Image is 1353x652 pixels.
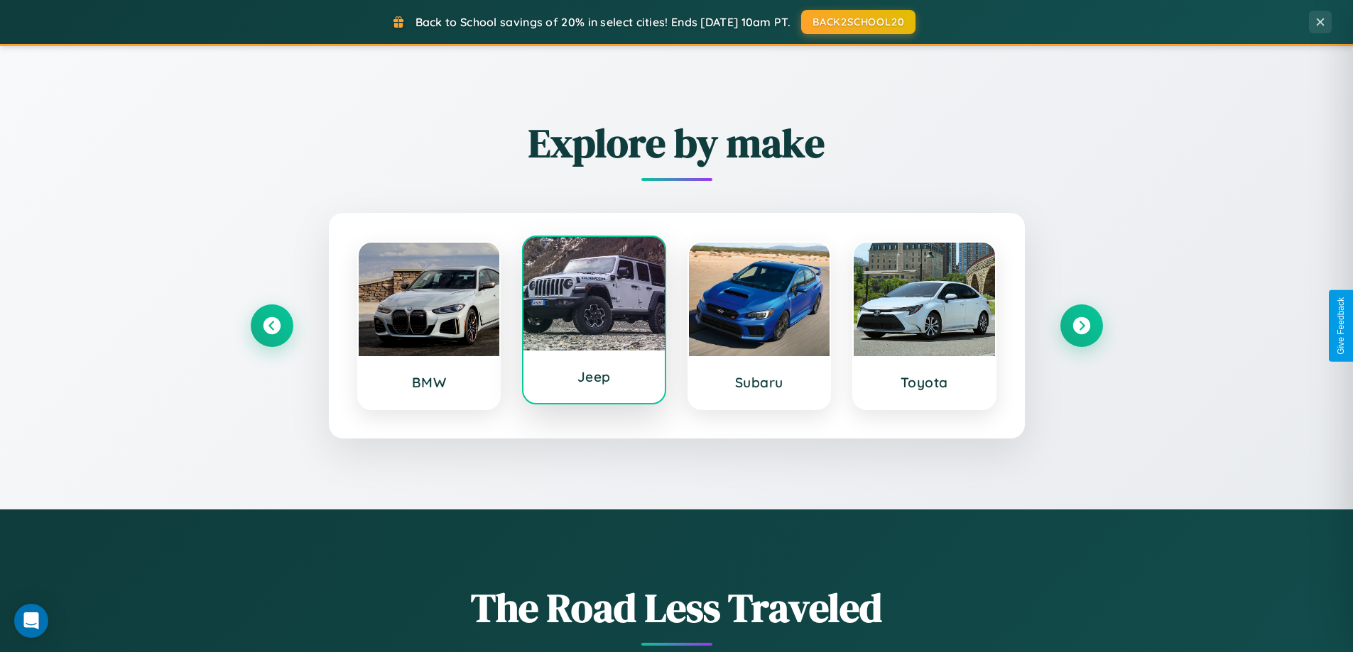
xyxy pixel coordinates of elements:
[251,116,1103,170] h2: Explore by make
[415,15,790,29] span: Back to School savings of 20% in select cities! Ends [DATE] 10am PT.
[801,10,915,34] button: BACK2SCHOOL20
[14,604,48,638] div: Open Intercom Messenger
[868,374,981,391] h3: Toyota
[373,374,486,391] h3: BMW
[1336,297,1346,355] div: Give Feedback
[703,374,816,391] h3: Subaru
[538,368,651,385] h3: Jeep
[251,580,1103,635] h1: The Road Less Traveled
